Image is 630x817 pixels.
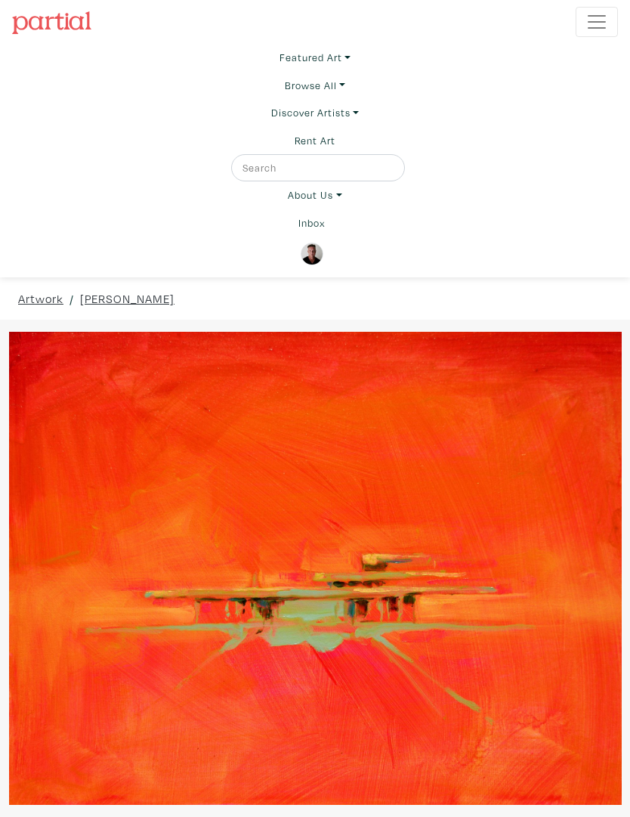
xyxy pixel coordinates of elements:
a: Discover Artists [271,99,359,126]
img: phpThumb.php [301,243,323,265]
a: Inbox [298,209,326,237]
a: Rent Art [295,127,335,154]
a: Featured Art [279,44,351,71]
button: Toggle navigation [576,7,618,37]
input: Search [241,159,392,176]
a: [PERSON_NAME] [80,289,174,308]
a: About Us [288,181,341,209]
a: Artwork [18,289,63,308]
span: / [69,289,74,308]
a: Browse All [285,72,345,99]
